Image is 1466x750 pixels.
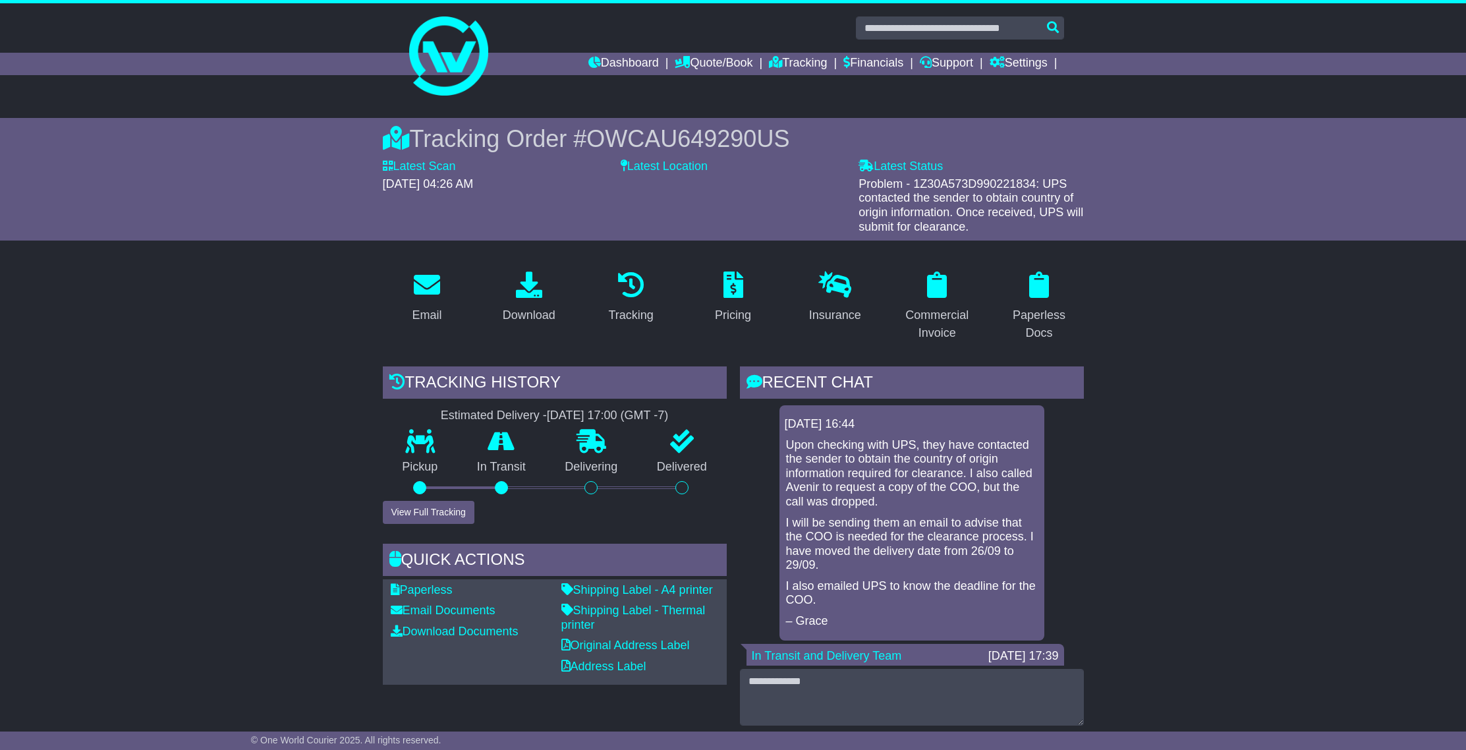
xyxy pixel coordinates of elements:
[752,649,902,662] a: In Transit and Delivery Team
[600,267,662,329] a: Tracking
[786,516,1038,573] p: I will be sending them an email to advise that the COO is needed for the clearance process. I hav...
[391,625,519,638] a: Download Documents
[843,53,903,75] a: Financials
[990,53,1048,75] a: Settings
[740,366,1084,402] div: RECENT CHAT
[494,267,564,329] a: Download
[561,660,646,673] a: Address Label
[809,306,861,324] div: Insurance
[383,501,474,524] button: View Full Tracking
[769,53,827,75] a: Tracking
[383,460,458,475] p: Pickup
[715,306,751,324] div: Pricing
[588,53,659,75] a: Dashboard
[859,159,943,174] label: Latest Status
[561,604,706,631] a: Shipping Label - Thermal printer
[383,125,1084,153] div: Tracking Order #
[988,649,1059,664] div: [DATE] 17:39
[546,460,638,475] p: Delivering
[675,53,752,75] a: Quote/Book
[457,460,546,475] p: In Transit
[412,306,441,324] div: Email
[403,267,450,329] a: Email
[786,614,1038,629] p: – Grace
[786,438,1038,509] p: Upon checking with UPS, they have contacted the sender to obtain the country of origin informatio...
[391,583,453,596] a: Paperless
[706,267,760,329] a: Pricing
[753,664,1057,679] p: Hi [PERSON_NAME],
[251,735,441,745] span: © One World Courier 2025. All rights reserved.
[785,417,1039,432] div: [DATE] 16:44
[547,409,668,423] div: [DATE] 17:00 (GMT -7)
[391,604,495,617] a: Email Documents
[637,460,727,475] p: Delivered
[801,267,870,329] a: Insurance
[383,159,456,174] label: Latest Scan
[383,409,727,423] div: Estimated Delivery -
[1003,306,1075,342] div: Paperless Docs
[786,579,1038,608] p: I also emailed UPS to know the deadline for the COO.
[893,267,982,347] a: Commercial Invoice
[383,366,727,402] div: Tracking history
[586,125,789,152] span: OWCAU649290US
[920,53,973,75] a: Support
[621,159,708,174] label: Latest Location
[608,306,653,324] div: Tracking
[383,544,727,579] div: Quick Actions
[503,306,555,324] div: Download
[859,177,1083,233] span: Problem - 1Z30A573D990221834: UPS contacted the sender to obtain country of origin information. O...
[561,639,690,652] a: Original Address Label
[383,177,474,190] span: [DATE] 04:26 AM
[561,583,713,596] a: Shipping Label - A4 printer
[901,306,973,342] div: Commercial Invoice
[995,267,1084,347] a: Paperless Docs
